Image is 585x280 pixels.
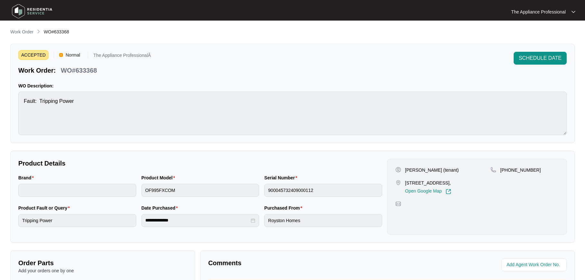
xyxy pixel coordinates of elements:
label: Product Model [141,175,178,181]
a: Open Google Map [405,189,451,194]
span: Normal [63,50,83,60]
img: chevron-right [36,29,41,34]
input: Purchased From [264,214,382,227]
span: WO#633368 [44,29,69,34]
p: Order Parts [18,258,187,267]
input: Product Model [141,184,259,197]
p: Work Order: [18,66,56,75]
textarea: Fault: Tripping Power [18,92,567,135]
p: [STREET_ADDRESS], [405,180,451,186]
p: Comments [208,258,383,267]
input: Serial Number [264,184,382,197]
p: [PHONE_NUMBER] [500,167,541,173]
input: Date Purchased [145,217,250,224]
img: map-pin [491,167,496,173]
p: WO#633368 [61,66,97,75]
input: Add Agent Work Order No. [507,261,563,269]
a: Work Order [9,29,35,36]
span: SCHEDULE DATE [519,54,562,62]
label: Brand [18,175,36,181]
img: Link-External [446,189,451,194]
p: The Appliance Professional [511,9,566,15]
p: Product Details [18,159,382,168]
span: ACCEPTED [18,50,49,60]
img: user-pin [395,167,401,173]
img: dropdown arrow [571,10,575,14]
p: Work Order [10,29,33,35]
label: Date Purchased [141,205,180,211]
p: Add your orders one by one [18,267,187,274]
img: map-pin [395,180,401,185]
img: map-pin [395,201,401,207]
img: Vercel Logo [59,53,63,57]
input: Product Fault or Query [18,214,136,227]
img: residentia service logo [10,2,55,21]
p: The Appliance ProfessionalÂ [93,53,151,60]
label: Serial Number [264,175,300,181]
input: Brand [18,184,136,197]
label: Product Fault or Query [18,205,72,211]
p: [PERSON_NAME] (tenant) [405,167,459,173]
p: WO Description: [18,83,567,89]
button: SCHEDULE DATE [514,52,567,65]
label: Purchased From [264,205,305,211]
